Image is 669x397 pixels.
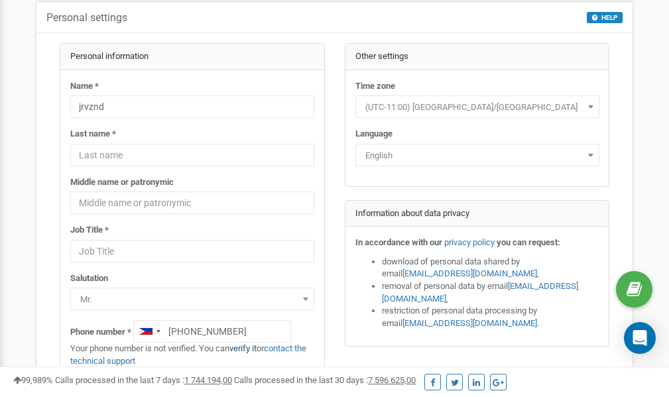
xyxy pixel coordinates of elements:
[624,322,656,354] div: Open Intercom Messenger
[75,290,310,309] span: Mr.
[368,375,416,385] u: 7 596 625,00
[587,12,623,23] button: HELP
[46,12,127,24] h5: Personal settings
[70,144,314,166] input: Last name
[70,326,131,339] label: Phone number *
[402,318,537,328] a: [EMAIL_ADDRESS][DOMAIN_NAME]
[234,375,416,385] span: Calls processed in the last 30 days :
[382,280,599,305] li: removal of personal data by email ,
[444,237,495,247] a: privacy policy
[70,343,314,367] p: Your phone number is not verified. You can or
[70,176,174,189] label: Middle name or patronymic
[229,343,257,353] a: verify it
[355,128,393,141] label: Language
[55,375,232,385] span: Calls processed in the last 7 days :
[70,343,306,366] a: contact the technical support
[13,375,53,385] span: 99,989%
[382,256,599,280] li: download of personal data shared by email ,
[70,95,314,118] input: Name
[382,305,599,329] li: restriction of personal data processing by email .
[360,146,595,165] span: English
[355,80,395,93] label: Time zone
[355,237,442,247] strong: In accordance with our
[382,281,578,304] a: [EMAIL_ADDRESS][DOMAIN_NAME]
[345,44,609,70] div: Other settings
[355,95,599,118] span: (UTC-11:00) Pacific/Midway
[60,44,324,70] div: Personal information
[345,201,609,227] div: Information about data privacy
[402,268,537,278] a: [EMAIL_ADDRESS][DOMAIN_NAME]
[134,321,164,342] div: Telephone country code
[70,128,116,141] label: Last name *
[70,80,99,93] label: Name *
[355,144,599,166] span: English
[497,237,560,247] strong: you can request:
[70,240,314,262] input: Job Title
[70,272,108,285] label: Salutation
[70,288,314,310] span: Mr.
[70,192,314,214] input: Middle name or patronymic
[70,224,109,237] label: Job Title *
[184,375,232,385] u: 1 744 194,00
[360,98,595,117] span: (UTC-11:00) Pacific/Midway
[133,320,291,343] input: +1-800-555-55-55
